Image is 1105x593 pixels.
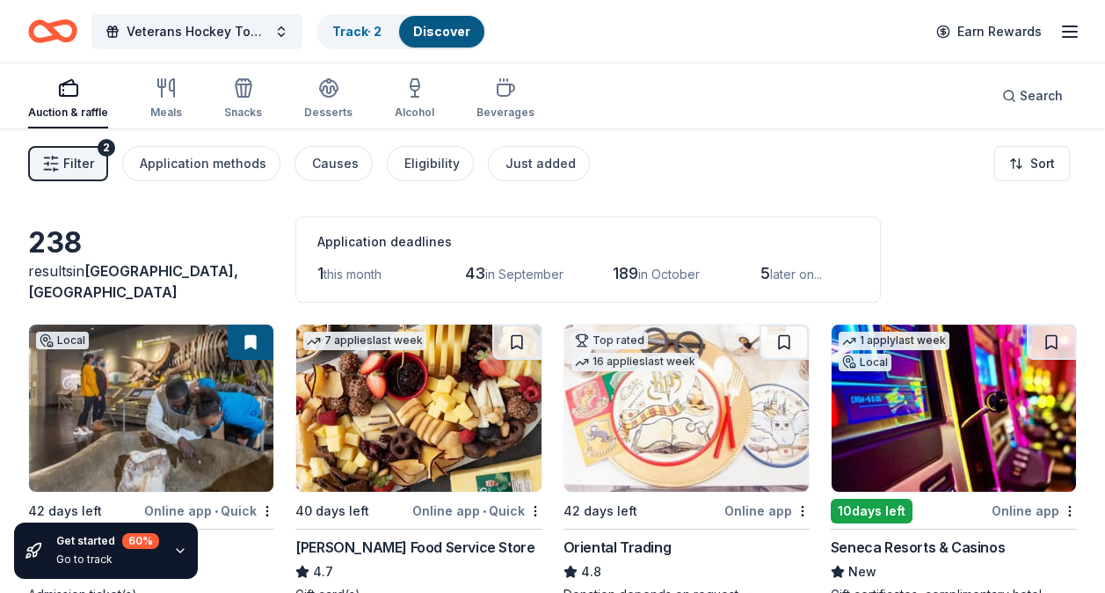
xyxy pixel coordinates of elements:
a: Track· 2 [332,24,382,39]
div: Online app Quick [412,500,542,522]
div: Meals [150,106,182,120]
button: Eligibility [387,146,474,181]
span: this month [324,267,382,282]
button: Track· 2Discover [316,14,486,49]
div: Eligibility [404,153,460,174]
button: Search [988,78,1077,113]
div: Application methods [140,153,266,174]
div: Application deadlines [317,231,859,253]
div: Local [839,354,891,371]
img: Image for Oriental Trading [564,325,809,492]
div: [PERSON_NAME] Food Service Store [295,537,534,558]
span: 189 [613,264,638,282]
div: Get started [56,533,159,549]
span: 5 [760,264,770,282]
button: Sort [994,146,1070,181]
button: Snacks [224,70,262,128]
span: [GEOGRAPHIC_DATA], [GEOGRAPHIC_DATA] [28,262,238,301]
div: Online app Quick [144,500,274,522]
div: Causes [312,153,359,174]
div: 2 [98,139,115,157]
button: Beverages [476,70,534,128]
span: 4.7 [313,561,333,582]
div: 42 days left [28,501,102,522]
span: in October [638,267,700,282]
div: 40 days left [295,501,369,522]
div: Go to track [56,553,159,567]
div: 42 days left [563,501,637,522]
div: 10 days left [831,499,912,523]
span: 43 [465,264,485,282]
div: Desserts [304,106,353,120]
button: Filter2 [28,146,108,181]
div: 60 % [122,533,159,549]
span: • [483,504,486,518]
a: Home [28,11,77,52]
a: Discover [413,24,470,39]
button: Causes [294,146,373,181]
div: 16 applies last week [571,353,699,371]
button: Application methods [122,146,280,181]
img: Image for Seneca Resorts & Casinos [832,325,1076,492]
div: Alcohol [395,106,434,120]
div: Top rated [571,332,648,349]
span: in [28,262,238,301]
span: New [848,561,876,582]
div: Auction & raffle [28,106,108,120]
button: Auction & raffle [28,70,108,128]
div: Seneca Resorts & Casinos [831,537,1005,558]
button: Just added [488,146,590,181]
div: 1 apply last week [839,332,949,350]
span: Veterans Hockey Tournament 10th annual [127,21,267,42]
span: Sort [1030,153,1055,174]
button: Desserts [304,70,353,128]
span: later on... [770,267,822,282]
button: Meals [150,70,182,128]
a: Earn Rewards [926,16,1052,48]
div: Local [36,332,89,349]
div: Snacks [224,106,262,120]
button: Alcohol [395,70,434,128]
span: Search [1020,85,1063,106]
img: Image for Buffalo Museum of Science [29,325,273,492]
div: results [28,260,274,303]
div: Online app [724,500,810,522]
div: Beverages [476,106,534,120]
div: 238 [28,225,274,260]
img: Image for Gordon Food Service Store [296,325,541,492]
div: Online app [992,500,1077,522]
div: Oriental Trading [563,537,672,558]
span: 1 [317,264,324,282]
span: in September [485,267,563,282]
span: • [214,504,218,518]
div: Just added [505,153,576,174]
span: 4.8 [581,561,601,582]
span: Filter [63,153,94,174]
button: Veterans Hockey Tournament 10th annual [91,14,302,49]
div: 7 applies last week [303,332,426,350]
